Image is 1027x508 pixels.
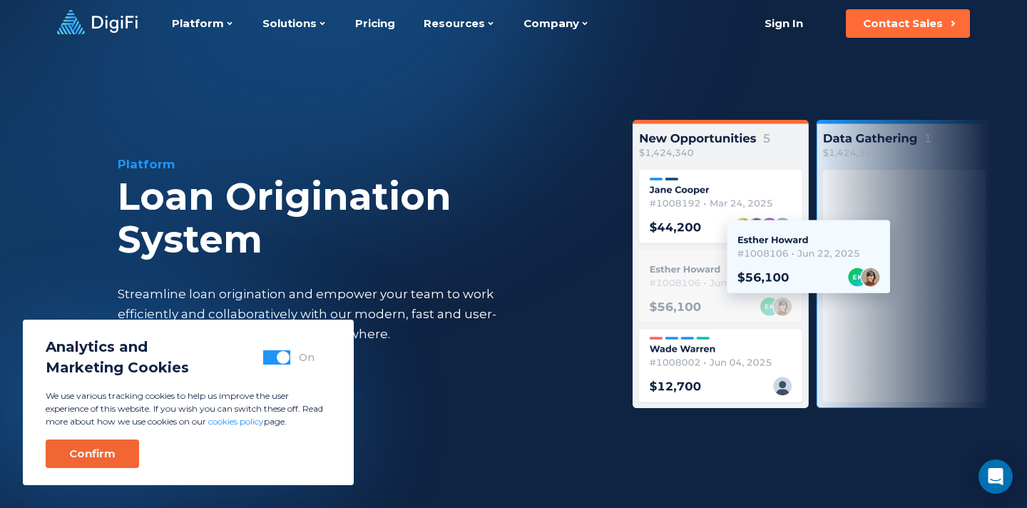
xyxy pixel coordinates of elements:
[46,440,139,468] button: Confirm
[208,416,264,427] a: cookies policy
[69,447,116,461] div: Confirm
[46,337,189,357] span: Analytics and
[46,390,331,428] p: We use various tracking cookies to help us improve the user experience of this website. If you wi...
[299,350,315,365] div: On
[118,284,523,344] div: Streamline loan origination and empower your team to work efficiently and collaboratively with ou...
[118,176,597,261] div: Loan Origination System
[846,9,970,38] button: Contact Sales
[979,459,1013,494] div: Open Intercom Messenger
[46,357,189,378] span: Marketing Cookies
[747,9,820,38] a: Sign In
[118,156,597,173] div: Platform
[863,16,943,31] div: Contact Sales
